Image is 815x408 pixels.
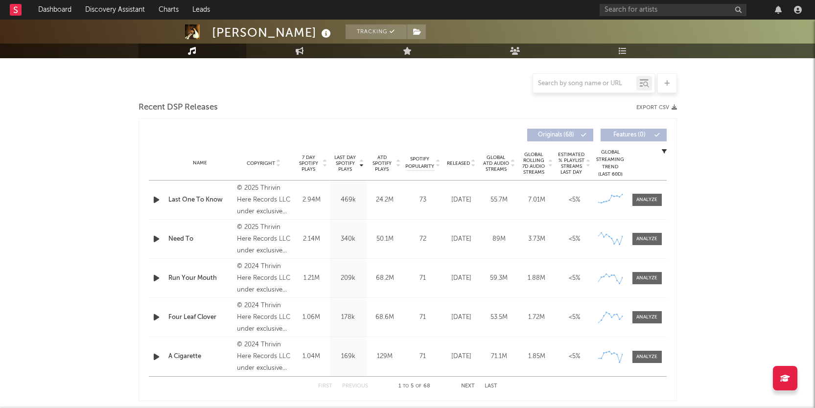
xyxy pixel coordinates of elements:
div: <5% [558,313,591,322]
div: 1.06M [296,313,327,322]
span: Spotify Popularity [405,156,434,170]
div: © 2025 Thrivin Here Records LLC under exclusive license to Warner Music Nashville [237,222,290,257]
div: 340k [332,234,364,244]
div: 7.01M [520,195,553,205]
div: 209k [332,273,364,283]
button: Features(0) [601,129,667,141]
div: © 2025 Thrivin Here Records LLC under exclusive license to Warner Music Nashville [237,182,290,218]
button: First [318,384,332,389]
div: 24.2M [369,195,401,205]
div: [DATE] [445,313,478,322]
button: Tracking [346,24,407,39]
div: <5% [558,234,591,244]
span: Estimated % Playlist Streams Last Day [558,152,585,175]
div: 1.04M [296,352,327,362]
a: Last One To Know [168,195,233,205]
input: Search by song name or URL [533,80,636,88]
button: Export CSV [636,105,677,111]
div: 72 [406,234,440,244]
div: 469k [332,195,364,205]
div: [DATE] [445,195,478,205]
div: <5% [558,352,591,362]
div: © 2024 Thrivin Here Records LLC under exclusive license to Warner Music Nashville [237,261,290,296]
div: 68.6M [369,313,401,322]
div: 71 [406,313,440,322]
div: [DATE] [445,352,478,362]
a: Need To [168,234,233,244]
a: A Cigarette [168,352,233,362]
div: 3.73M [520,234,553,244]
div: 73 [406,195,440,205]
a: Run Your Mouth [168,273,233,283]
span: Copyright [247,160,275,166]
div: 1.85M [520,352,553,362]
div: 129M [369,352,401,362]
div: 1.88M [520,273,553,283]
div: Name [168,159,233,167]
div: 2.94M [296,195,327,205]
span: ATD Spotify Plays [369,155,395,172]
span: Last Day Spotify Plays [332,155,358,172]
span: to [403,384,409,388]
div: [DATE] [445,273,478,283]
span: Originals ( 68 ) [534,132,579,138]
div: 71 [406,352,440,362]
div: [PERSON_NAME] [212,24,333,41]
div: 53.5M [483,313,515,322]
div: 89M [483,234,515,244]
div: <5% [558,195,591,205]
span: Features ( 0 ) [607,132,652,138]
div: 2.14M [296,234,327,244]
div: 1 5 68 [388,381,442,392]
div: 71.1M [483,352,515,362]
span: Recent DSP Releases [139,102,218,113]
button: Last [485,384,497,389]
div: 169k [332,352,364,362]
a: Four Leaf Clover [168,313,233,322]
div: 178k [332,313,364,322]
button: Previous [342,384,368,389]
div: 68.2M [369,273,401,283]
span: of [416,384,421,388]
span: Global ATD Audio Streams [483,155,510,172]
div: 1.21M [296,273,327,283]
div: [DATE] [445,234,478,244]
div: 71 [406,273,440,283]
div: © 2024 Thrivin Here Records LLC under exclusive license to Warner Music Nashville [237,339,290,374]
span: 7 Day Spotify Plays [296,155,322,172]
input: Search for artists [600,4,746,16]
span: Released [447,160,470,166]
div: 55.7M [483,195,515,205]
div: © 2024 Thrivin Here Records LLC under exclusive license to Warner Music Nashville [237,300,290,335]
span: Global Rolling 7D Audio Streams [520,152,547,175]
button: Originals(68) [527,129,593,141]
button: Next [461,384,475,389]
div: <5% [558,273,591,283]
div: Global Streaming Trend (Last 60D) [596,149,625,178]
div: 59.3M [483,273,515,283]
div: 50.1M [369,234,401,244]
div: 1.72M [520,313,553,322]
